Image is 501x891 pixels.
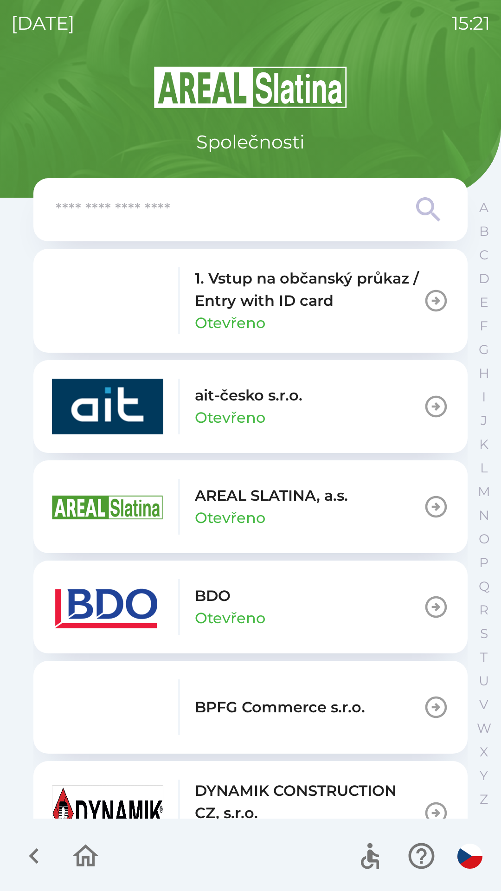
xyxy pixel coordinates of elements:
p: Otevřeno [195,312,265,334]
p: AREAL SLATINA, a.s. [195,484,348,507]
button: N [472,504,495,527]
p: L [480,460,488,476]
button: T [472,646,495,669]
button: M [472,480,495,504]
button: Q [472,575,495,598]
p: K [479,436,488,452]
button: AREAL SLATINA, a.s.Otevřeno [33,460,468,553]
p: E [480,294,488,310]
button: DYNAMIK CONSTRUCTION CZ, s.r.o.Otevřeno [33,761,468,865]
p: H [479,365,489,381]
p: J [481,413,487,429]
p: Q [479,578,489,594]
button: E [472,291,495,314]
img: f3b1b367-54a7-43c8-9d7e-84e812667233.png [52,679,163,735]
img: Logo [33,65,468,110]
p: C [479,247,488,263]
img: ae7449ef-04f1-48ed-85b5-e61960c78b50.png [52,579,163,635]
p: N [479,507,489,523]
p: D [479,271,489,287]
button: Y [472,764,495,788]
p: ait-česko s.r.o. [195,384,302,407]
p: W [477,720,491,736]
button: J [472,409,495,433]
button: D [472,267,495,291]
p: S [480,626,488,642]
p: M [478,484,490,500]
p: BPFG Commerce s.r.o. [195,696,365,718]
p: F [480,318,488,334]
img: aad3f322-fb90-43a2-be23-5ead3ef36ce5.png [52,479,163,535]
button: G [472,338,495,362]
button: I [472,385,495,409]
button: X [472,740,495,764]
p: Otevřeno [195,407,265,429]
button: Z [472,788,495,811]
button: C [472,243,495,267]
p: V [479,697,488,713]
p: B [479,223,489,239]
button: BDOOtevřeno [33,561,468,653]
button: ait-česko s.r.o.Otevřeno [33,360,468,453]
button: S [472,622,495,646]
p: Z [480,791,488,807]
p: Otevřeno [195,507,265,529]
p: X [480,744,488,760]
button: R [472,598,495,622]
img: 93ea42ec-2d1b-4d6e-8f8a-bdbb4610bcc3.png [52,273,163,329]
p: T [480,649,488,665]
button: L [472,456,495,480]
button: O [472,527,495,551]
p: A [479,200,488,216]
p: Y [480,768,488,784]
button: BPFG Commerce s.r.o. [33,661,468,754]
p: [DATE] [11,9,75,37]
button: H [472,362,495,385]
p: G [479,342,489,358]
img: cs flag [457,844,482,869]
button: V [472,693,495,717]
button: B [472,220,495,243]
button: W [472,717,495,740]
button: P [472,551,495,575]
p: I [482,389,486,405]
p: 1. Vstup na občanský průkaz / Entry with ID card [195,267,423,312]
p: Společnosti [196,128,305,156]
button: A [472,196,495,220]
img: 40b5cfbb-27b1-4737-80dc-99d800fbabba.png [52,379,163,434]
p: R [479,602,488,618]
p: 15:21 [452,9,490,37]
button: 1. Vstup na občanský průkaz / Entry with ID cardOtevřeno [33,249,468,353]
p: Otevřeno [195,607,265,629]
button: U [472,669,495,693]
img: 9aa1c191-0426-4a03-845b-4981a011e109.jpeg [52,785,163,841]
button: K [472,433,495,456]
button: F [472,314,495,338]
p: O [479,531,489,547]
p: U [479,673,489,689]
p: BDO [195,585,231,607]
p: P [479,555,488,571]
p: DYNAMIK CONSTRUCTION CZ, s.r.o. [195,780,423,824]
